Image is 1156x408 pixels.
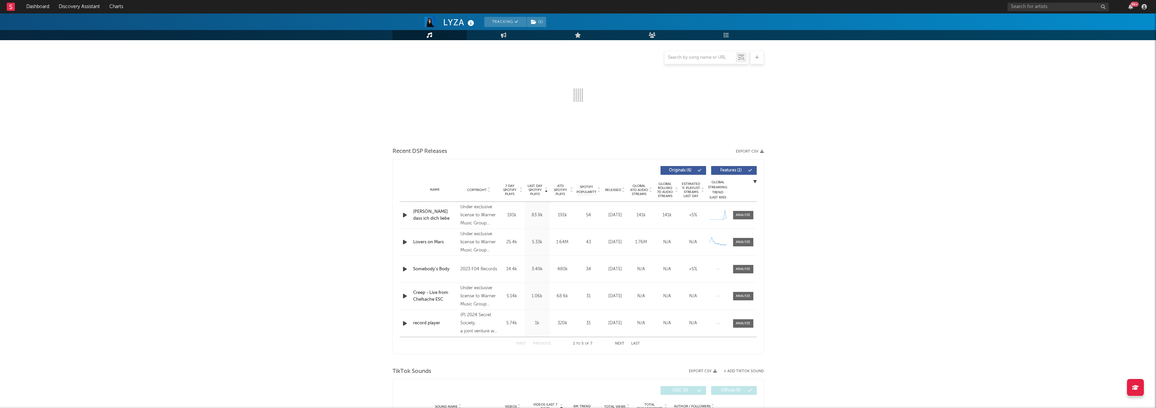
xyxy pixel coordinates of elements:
div: [DATE] [604,266,626,273]
div: 34 [577,266,600,273]
div: 99 + [1130,2,1139,7]
button: Last [631,342,640,346]
div: 1.76M [630,239,652,246]
span: ( 1 ) [527,17,546,27]
button: Next [615,342,624,346]
button: + Add TikTok Sound [717,370,764,373]
button: Official(0) [711,386,757,395]
div: 31 [577,293,600,300]
a: record player [413,320,457,327]
div: N/A [630,293,652,300]
div: 54 [577,212,600,219]
button: First [516,342,526,346]
span: of [585,342,589,345]
span: TikTok Sounds [393,368,431,376]
span: Estimated % Playlist Streams Last Day [682,182,700,198]
span: Features ( 1 ) [716,168,747,172]
div: LYZA [443,17,476,28]
div: [DATE] [604,239,626,246]
button: Features(1) [711,166,757,175]
div: Under exclusive license to Warner Music Group Germany Holding GmbH, © 2025 [PERSON_NAME] Music GmbH [460,203,497,227]
div: 1.64M [552,239,573,246]
div: 480k [552,266,573,273]
div: 14.4k [501,266,523,273]
span: Released [605,188,621,192]
div: 1.06k [526,293,548,300]
div: 2023 F04 Records [460,265,497,273]
div: [DATE] [604,293,626,300]
div: [DATE] [604,320,626,327]
div: <5% [682,266,704,273]
span: Copyright [467,188,487,192]
div: 1 5 7 [564,340,601,348]
div: 68.6k [552,293,573,300]
button: (1) [527,17,546,27]
a: Creep - Live from Chefsache ESC [413,290,457,303]
div: 5.14k [501,293,523,300]
span: 7 Day Spotify Plays [501,184,519,196]
button: UGC(0) [661,386,706,395]
span: to [576,342,580,345]
span: Official ( 0 ) [716,388,747,392]
div: 5.33k [526,239,548,246]
div: 3.49k [526,266,548,273]
div: (P) 2024 Secret Society, a joint venture with Jive Germany, a division of Sony Music Entertainmen... [460,311,497,335]
input: Search by song name or URL [665,55,736,60]
div: N/A [656,239,678,246]
div: 1k [526,320,548,327]
div: 320k [552,320,573,327]
div: N/A [656,266,678,273]
button: Tracking [484,17,527,27]
div: 5.74k [501,320,523,327]
div: N/A [630,320,652,327]
div: <5% [682,212,704,219]
span: Spotify Popularity [576,185,596,195]
div: 43 [577,239,600,246]
input: Search for artists [1007,3,1109,11]
div: Name [413,187,457,192]
a: Lovers on Mars [413,239,457,246]
div: N/A [656,293,678,300]
span: UGC ( 0 ) [665,388,696,392]
button: Originals(6) [661,166,706,175]
span: Originals ( 6 ) [665,168,696,172]
span: Global Rolling 7D Audio Streams [656,182,674,198]
button: Export CSV [736,149,764,154]
span: Recent DSP Releases [393,147,447,156]
div: N/A [682,320,704,327]
div: 141k [656,212,678,219]
span: Last Day Spotify Plays [526,184,544,196]
div: Global Streaming Trend (Last 60D) [708,180,728,200]
span: ATD Spotify Plays [552,184,569,196]
div: Under exclusive license to Warner Music Group Germany Holding GmbH, © 2025 [PERSON_NAME] Music GmbH [460,284,497,308]
button: + Add TikTok Sound [724,370,764,373]
div: [DATE] [604,212,626,219]
a: [PERSON_NAME] dass ich dich liebe [413,209,457,222]
span: Global ATD Audio Streams [630,184,648,196]
div: N/A [682,293,704,300]
div: Under exclusive license to Warner Music Group Germany Holding GmbH, © 2025 LYZA [460,230,497,254]
a: Somebody's Body [413,266,457,273]
button: 99+ [1128,4,1133,9]
div: 141k [630,212,652,219]
div: N/A [630,266,652,273]
div: N/A [682,239,704,246]
div: 191k [501,212,523,219]
button: Previous [533,342,551,346]
button: Export CSV [689,369,717,373]
div: 31 [577,320,600,327]
div: 83.9k [526,212,548,219]
div: N/A [656,320,678,327]
div: 25.4k [501,239,523,246]
div: 191k [552,212,573,219]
